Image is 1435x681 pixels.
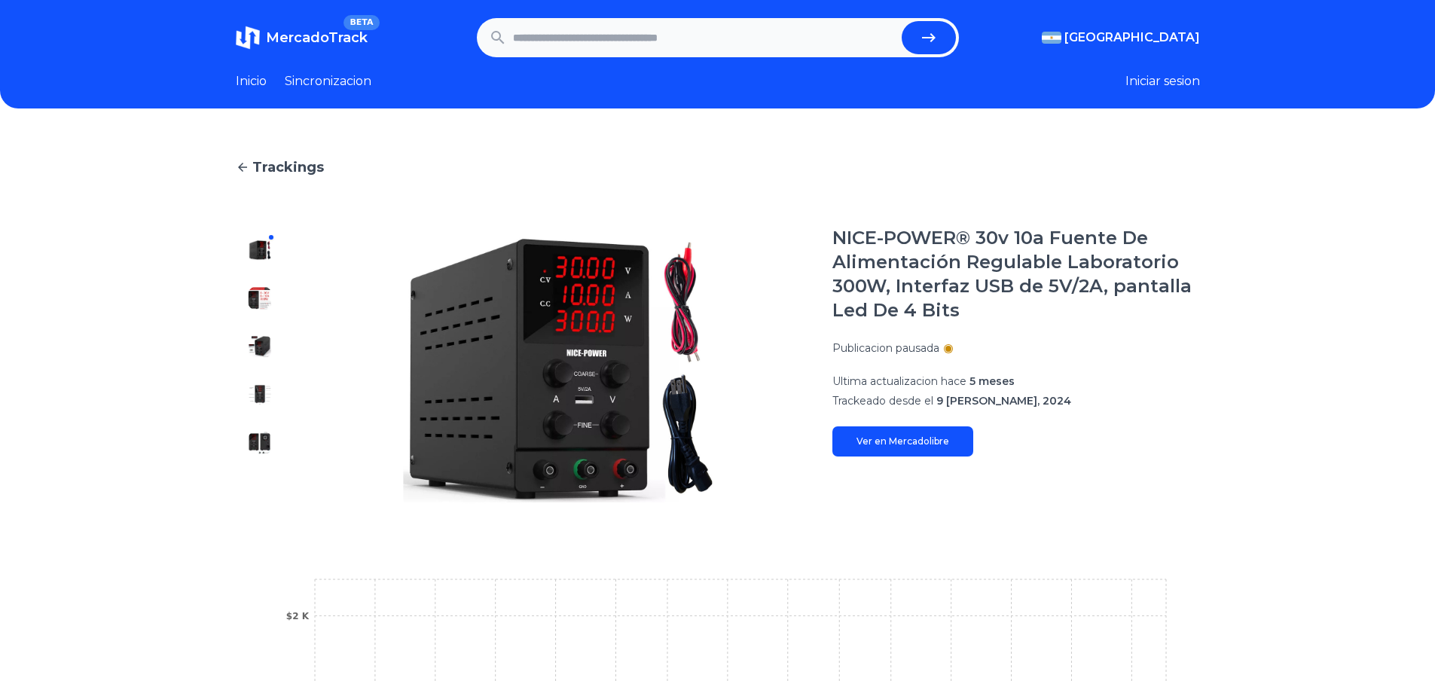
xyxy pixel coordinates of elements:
span: MercadoTrack [266,29,368,46]
img: NICE-POWER® 30v 10a Fuente De Alimentación Regulable Laboratorio 300W, Interfaz USB de 5V/2A, pan... [248,479,272,503]
span: Trackeado desde el [832,394,933,408]
img: NICE-POWER® 30v 10a Fuente De Alimentación Regulable Laboratorio 300W, Interfaz USB de 5V/2A, pan... [248,286,272,310]
img: MercadoTrack [236,26,260,50]
h1: NICE-POWER® 30v 10a Fuente De Alimentación Regulable Laboratorio 300W, Interfaz USB de 5V/2A, pan... [832,226,1200,322]
span: [GEOGRAPHIC_DATA] [1064,29,1200,47]
button: [GEOGRAPHIC_DATA] [1042,29,1200,47]
button: Iniciar sesion [1125,72,1200,90]
img: NICE-POWER® 30v 10a Fuente De Alimentación Regulable Laboratorio 300W, Interfaz USB de 5V/2A, pan... [248,334,272,359]
img: NICE-POWER® 30v 10a Fuente De Alimentación Regulable Laboratorio 300W, Interfaz USB de 5V/2A, pan... [248,238,272,262]
a: MercadoTrackBETA [236,26,368,50]
a: Inicio [236,72,267,90]
a: Trackings [236,157,1200,178]
span: Trackings [252,157,324,178]
a: Sincronizacion [285,72,371,90]
img: Argentina [1042,32,1061,44]
span: 9 [PERSON_NAME], 2024 [936,394,1071,408]
span: Ultima actualizacion hace [832,374,966,388]
img: NICE-POWER® 30v 10a Fuente De Alimentación Regulable Laboratorio 300W, Interfaz USB de 5V/2A, pan... [248,431,272,455]
img: NICE-POWER® 30v 10a Fuente De Alimentación Regulable Laboratorio 300W, Interfaz USB de 5V/2A, pan... [248,383,272,407]
p: Publicacion pausada [832,340,939,356]
tspan: $2 K [285,611,309,621]
a: Ver en Mercadolibre [832,426,973,457]
span: BETA [343,15,379,30]
span: 5 meses [969,374,1015,388]
img: NICE-POWER® 30v 10a Fuente De Alimentación Regulable Laboratorio 300W, Interfaz USB de 5V/2A, pan... [314,226,802,515]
